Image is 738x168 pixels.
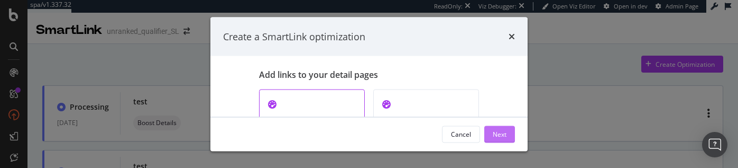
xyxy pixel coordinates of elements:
div: modal [210,17,528,151]
div: Cancel [451,129,471,138]
div: Open Intercom Messenger [702,132,727,157]
div: times [509,30,515,43]
div: Create a SmartLink optimization [223,30,365,43]
button: Next [484,126,515,143]
div: Add links to your detail pages [259,69,479,81]
button: Cancel [442,126,480,143]
div: Next [493,129,506,138]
